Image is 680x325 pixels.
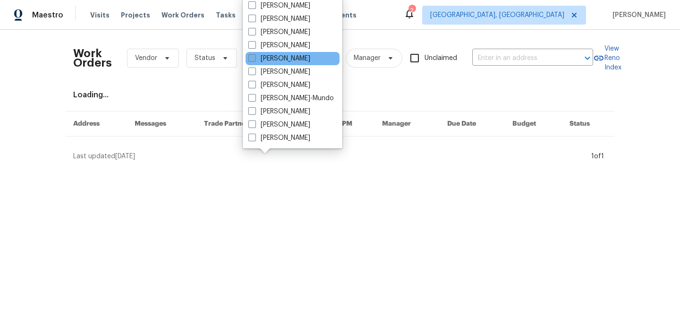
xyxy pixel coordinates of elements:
[609,10,666,20] span: [PERSON_NAME]
[248,41,310,50] label: [PERSON_NAME]
[354,53,381,63] span: Manager
[248,107,310,116] label: [PERSON_NAME]
[195,53,215,63] span: Status
[66,111,127,137] th: Address
[248,80,310,90] label: [PERSON_NAME]
[73,49,112,68] h2: Work Orders
[216,12,236,18] span: Tasks
[248,120,310,129] label: [PERSON_NAME]
[121,10,150,20] span: Projects
[425,53,457,63] span: Unclaimed
[430,10,564,20] span: [GEOGRAPHIC_DATA], [GEOGRAPHIC_DATA]
[115,153,135,160] span: [DATE]
[593,44,621,72] a: View Reno Index
[248,94,334,103] label: [PERSON_NAME]-Mundo
[248,67,310,77] label: [PERSON_NAME]
[90,10,110,20] span: Visits
[581,51,594,65] button: Open
[248,133,310,143] label: [PERSON_NAME]
[408,6,415,15] div: 2
[248,14,310,24] label: [PERSON_NAME]
[73,152,588,161] div: Last updated
[440,111,505,137] th: Due Date
[472,51,567,66] input: Enter in an address
[562,111,614,137] th: Status
[73,90,607,100] div: Loading...
[374,111,440,137] th: Manager
[591,152,604,161] div: 1 of 1
[505,111,562,137] th: Budget
[135,53,157,63] span: Vendor
[161,10,204,20] span: Work Orders
[196,111,285,137] th: Trade Partner
[32,10,63,20] span: Maestro
[248,1,310,10] label: [PERSON_NAME]
[329,111,374,137] th: HPM
[248,54,310,63] label: [PERSON_NAME]
[127,111,196,137] th: Messages
[248,27,310,37] label: [PERSON_NAME]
